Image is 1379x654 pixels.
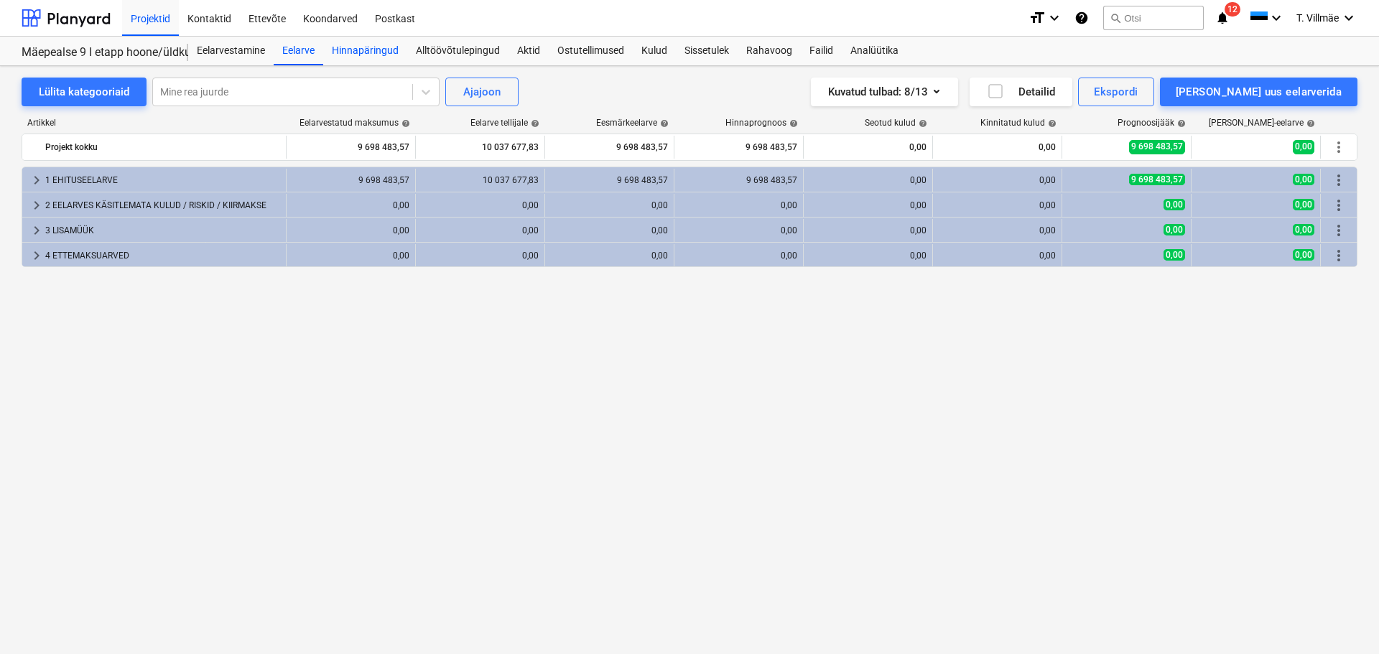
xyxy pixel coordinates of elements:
[28,172,45,189] span: keyboard_arrow_right
[422,251,539,261] div: 0,00
[939,175,1056,185] div: 0,00
[809,200,927,210] div: 0,00
[1029,9,1046,27] i: format_size
[1074,9,1089,27] i: Abikeskus
[865,118,927,128] div: Seotud kulud
[422,200,539,210] div: 0,00
[1094,83,1138,101] div: Ekspordi
[45,169,280,192] div: 1 EHITUSEELARVE
[1045,119,1057,128] span: help
[980,118,1057,128] div: Kinnitatud kulud
[551,200,668,210] div: 0,00
[549,37,633,65] a: Ostutellimused
[1078,78,1153,106] button: Ekspordi
[1330,197,1347,214] span: Rohkem tegevusi
[22,78,147,106] button: Lülita kategooriaid
[300,118,410,128] div: Eelarvestatud maksumus
[470,118,539,128] div: Eelarve tellijale
[939,136,1056,159] div: 0,00
[399,119,410,128] span: help
[680,175,797,185] div: 9 698 483,57
[809,175,927,185] div: 0,00
[1176,83,1342,101] div: [PERSON_NAME] uus eelarverida
[292,200,409,210] div: 0,00
[657,119,669,128] span: help
[633,37,676,65] a: Kulud
[551,225,668,235] div: 0,00
[1215,9,1230,27] i: notifications
[786,119,798,128] span: help
[811,78,958,106] button: Kuvatud tulbad:8/13
[970,78,1072,106] button: Detailid
[45,194,280,217] div: 2 EELARVES KÄSITLEMATA KULUD / RISKID / KIIRMAKSE
[463,83,501,101] div: Ajajoon
[1304,119,1315,128] span: help
[509,37,549,65] a: Aktid
[292,175,409,185] div: 9 698 483,57
[1118,118,1186,128] div: Prognoosijääk
[323,37,407,65] a: Hinnapäringud
[916,119,927,128] span: help
[1046,9,1063,27] i: keyboard_arrow_down
[1174,119,1186,128] span: help
[45,219,280,242] div: 3 LISAMÜÜK
[1164,199,1185,210] span: 0,00
[801,37,842,65] a: Failid
[1307,585,1379,654] iframe: Chat Widget
[45,244,280,267] div: 4 ETTEMAKSUARVED
[1330,172,1347,189] span: Rohkem tegevusi
[939,251,1056,261] div: 0,00
[680,251,797,261] div: 0,00
[680,200,797,210] div: 0,00
[809,225,927,235] div: 0,00
[292,136,409,159] div: 9 698 483,57
[422,175,539,185] div: 10 037 677,83
[1293,140,1314,154] span: 0,00
[1296,12,1339,24] span: T. Villmäe
[551,175,668,185] div: 9 698 483,57
[22,118,287,128] div: Artikkel
[274,37,323,65] a: Eelarve
[1330,247,1347,264] span: Rohkem tegevusi
[842,37,907,65] div: Analüütika
[422,136,539,159] div: 10 037 677,83
[551,251,668,261] div: 0,00
[445,78,519,106] button: Ajajoon
[680,225,797,235] div: 0,00
[1293,174,1314,185] span: 0,00
[45,136,280,159] div: Projekt kokku
[1160,78,1357,106] button: [PERSON_NAME] uus eelarverida
[596,118,669,128] div: Eesmärkeelarve
[1164,224,1185,235] span: 0,00
[738,37,801,65] a: Rahavoog
[809,251,927,261] div: 0,00
[1225,2,1240,17] span: 12
[1330,139,1347,156] span: Rohkem tegevusi
[1307,585,1379,654] div: Vestlusvidin
[407,37,509,65] a: Alltöövõtulepingud
[1268,9,1285,27] i: keyboard_arrow_down
[939,200,1056,210] div: 0,00
[188,37,274,65] a: Eelarvestamine
[725,118,798,128] div: Hinnaprognoos
[528,119,539,128] span: help
[939,225,1056,235] div: 0,00
[987,83,1055,101] div: Detailid
[1164,249,1185,261] span: 0,00
[809,136,927,159] div: 0,00
[1110,12,1121,24] span: search
[551,136,668,159] div: 9 698 483,57
[1293,224,1314,235] span: 0,00
[828,83,941,101] div: Kuvatud tulbad : 8/13
[292,225,409,235] div: 0,00
[28,197,45,214] span: keyboard_arrow_right
[1330,222,1347,239] span: Rohkem tegevusi
[28,247,45,264] span: keyboard_arrow_right
[1293,199,1314,210] span: 0,00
